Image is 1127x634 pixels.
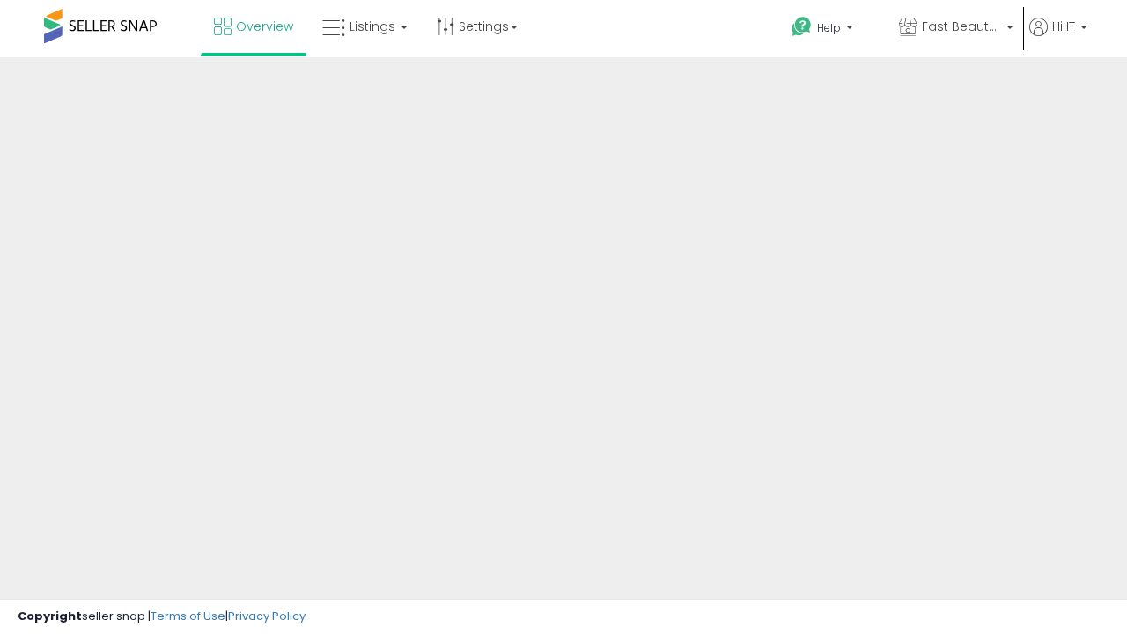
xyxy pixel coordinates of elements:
[151,608,225,624] a: Terms of Use
[228,608,306,624] a: Privacy Policy
[1029,18,1087,57] a: Hi IT
[236,18,293,35] span: Overview
[18,608,306,625] div: seller snap | |
[777,3,883,57] a: Help
[922,18,1001,35] span: Fast Beauty ([GEOGRAPHIC_DATA])
[791,16,813,38] i: Get Help
[350,18,395,35] span: Listings
[18,608,82,624] strong: Copyright
[817,20,841,35] span: Help
[1052,18,1075,35] span: Hi IT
